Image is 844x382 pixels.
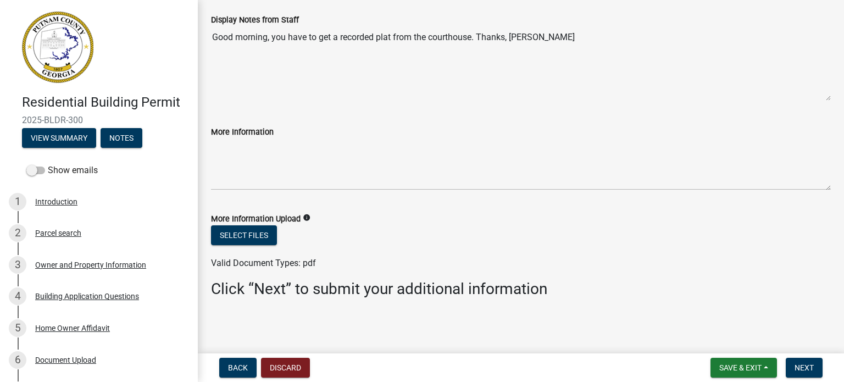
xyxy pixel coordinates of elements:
wm-modal-confirm: Notes [101,134,142,143]
div: Owner and Property Information [35,261,146,269]
div: 6 [9,351,26,369]
button: Next [786,358,823,378]
span: 2025-BLDR-300 [22,115,176,125]
span: Valid Document Types: pdf [211,258,316,268]
div: Building Application Questions [35,292,139,300]
label: Show emails [26,164,98,177]
div: 4 [9,287,26,305]
div: 2 [9,224,26,242]
button: View Summary [22,128,96,148]
span: Save & Exit [719,363,762,372]
span: Next [795,363,814,372]
button: Save & Exit [710,358,777,378]
div: 1 [9,193,26,211]
div: 5 [9,319,26,337]
label: More Information Upload [211,215,301,223]
div: 3 [9,256,26,274]
div: Parcel search [35,229,81,237]
div: Introduction [35,198,77,206]
wm-modal-confirm: Summary [22,134,96,143]
div: Document Upload [35,356,96,364]
button: Back [219,358,257,378]
label: More Information [211,129,274,136]
button: Notes [101,128,142,148]
button: Discard [261,358,310,378]
textarea: Good morning, you have to get a recorded plat from the courthouse. Thanks, [PERSON_NAME] [211,26,831,101]
div: Home Owner Affidavit [35,324,110,332]
span: Back [228,363,248,372]
label: Display Notes from Staff [211,16,299,24]
img: Putnam County, Georgia [22,12,93,83]
i: info [303,214,310,222]
h4: Residential Building Permit [22,95,189,110]
button: Select files [211,225,277,245]
h3: Click “Next” to submit your additional information [211,280,831,298]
